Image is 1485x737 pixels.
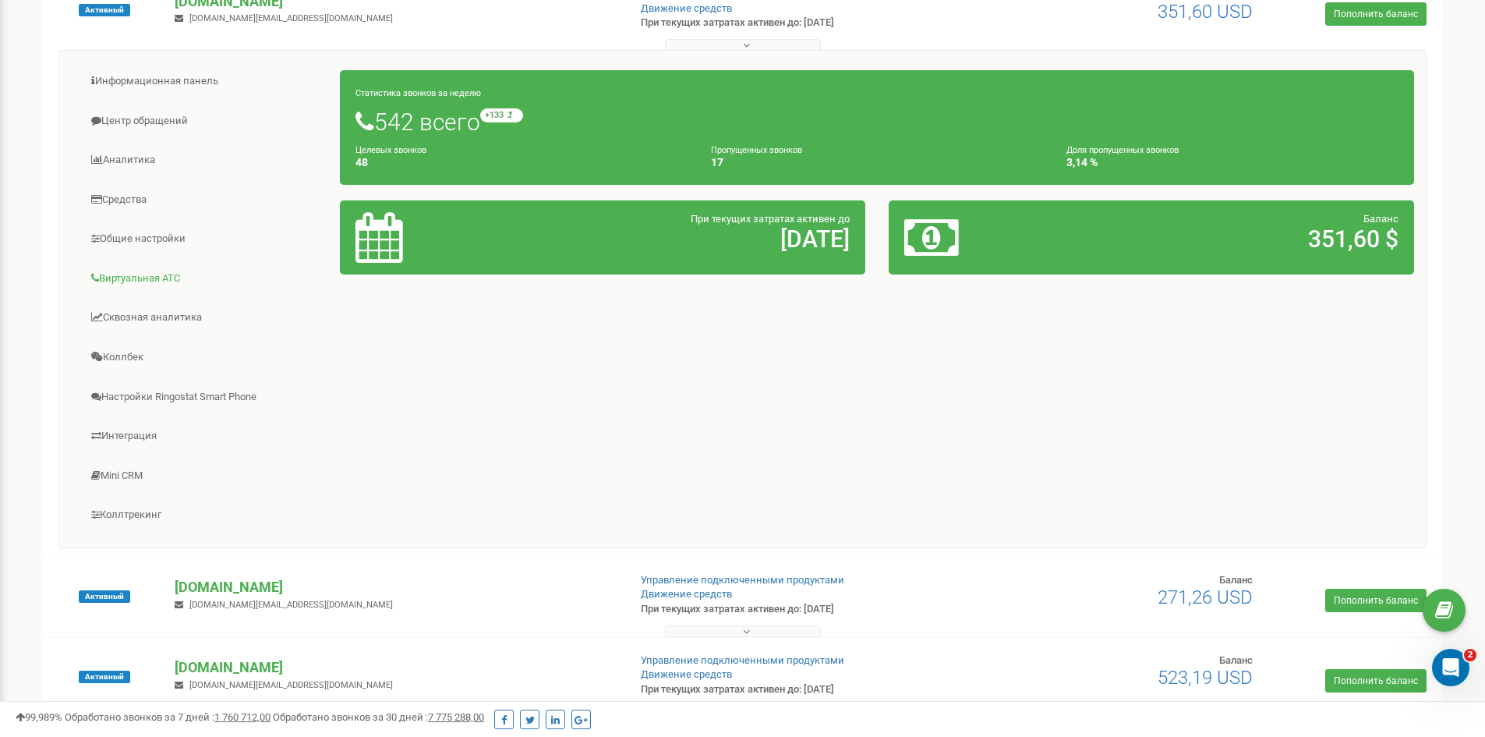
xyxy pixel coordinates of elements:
h2: 351,60 $ [1077,226,1398,252]
small: Доля пропущенных звонков [1066,145,1179,155]
a: Движение средств [641,668,732,680]
a: Центр обращений [71,102,341,140]
a: Коллбек [71,338,341,377]
span: При текущих затратах активен до [691,213,850,225]
span: 271,26 USD [1158,586,1253,608]
a: Информационная панель [71,62,341,101]
a: Общие настройки [71,220,341,258]
span: 523,19 USD [1158,667,1253,689]
a: Пополнить баланс [1325,2,1427,26]
a: Движение средств [641,588,732,600]
span: [DOMAIN_NAME][EMAIL_ADDRESS][DOMAIN_NAME] [189,680,393,690]
span: Баланс [1363,213,1398,225]
h4: 17 [711,157,1043,168]
a: Управление подключенными продуктами [641,654,844,666]
p: [DOMAIN_NAME] [175,657,615,678]
a: Mini CRM [71,457,341,495]
h2: [DATE] [528,226,850,252]
h1: 542 всего [355,108,1398,135]
p: При текущих затратах активен до: [DATE] [641,16,965,30]
p: При текущих затратах активен до: [DATE] [641,602,965,617]
a: Сквозная аналитика [71,299,341,337]
a: Средства [71,181,341,219]
a: Управление подключенными продуктами [641,574,844,586]
span: [DOMAIN_NAME][EMAIL_ADDRESS][DOMAIN_NAME] [189,600,393,610]
span: Баланс [1219,654,1253,666]
u: 1 760 712,00 [214,711,270,723]
small: Пропущенных звонков [711,145,802,155]
span: Баланс [1219,574,1253,586]
a: Коллтрекинг [71,496,341,534]
h4: 3,14 % [1066,157,1398,168]
span: 99,989% [16,711,62,723]
a: Пополнить баланс [1325,589,1427,612]
a: Аналитика [71,141,341,179]
small: Статистика звонков за неделю [355,88,481,98]
span: [DOMAIN_NAME][EMAIL_ADDRESS][DOMAIN_NAME] [189,13,393,23]
span: Обработано звонков за 7 дней : [65,711,270,723]
h4: 48 [355,157,688,168]
span: Обработано звонков за 30 дней : [273,711,484,723]
span: Активный [79,590,130,603]
p: [DOMAIN_NAME] [175,577,615,597]
small: Целевых звонков [355,145,426,155]
u: 7 775 288,00 [428,711,484,723]
span: 2 [1464,649,1476,661]
iframe: Intercom live chat [1432,649,1469,686]
a: Настройки Ringostat Smart Phone [71,378,341,416]
a: Пополнить баланс [1325,669,1427,693]
a: Виртуальная АТС [71,260,341,298]
span: 351,60 USD [1158,1,1253,23]
small: +133 [480,108,523,122]
a: Движение средств [641,2,732,14]
span: Активный [79,671,130,683]
p: При текущих затратах активен до: [DATE] [641,682,965,697]
a: Интеграция [71,417,341,455]
span: Активный [79,4,130,16]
